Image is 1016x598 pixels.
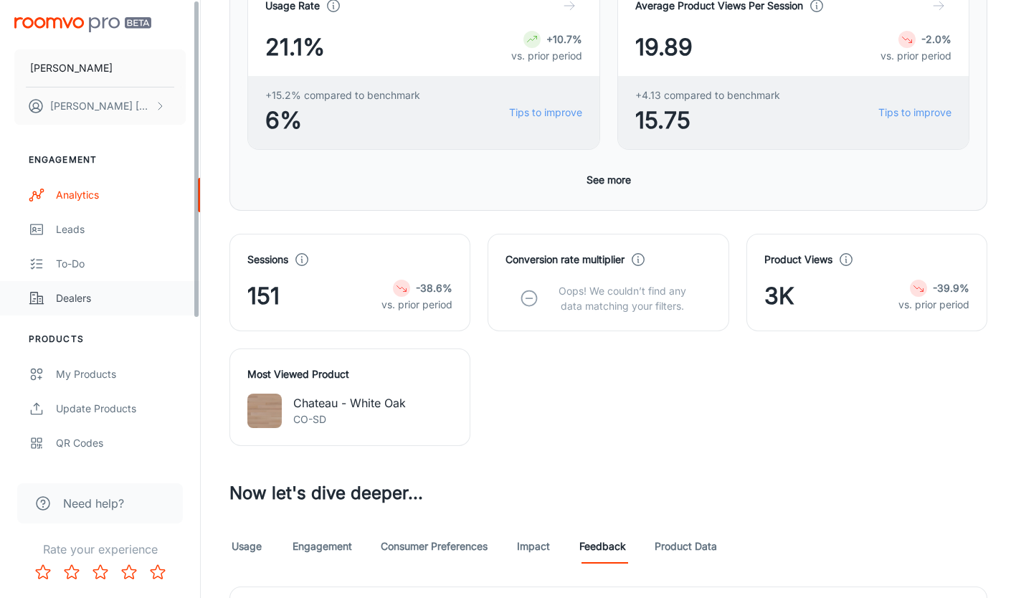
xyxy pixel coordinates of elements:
a: Feedback [579,529,626,564]
p: CO-SD [293,412,406,427]
span: Need help? [63,495,124,512]
div: Dealers [56,290,186,306]
h4: Product Views [764,252,832,267]
div: To-do [56,256,186,272]
p: Chateau - White Oak [293,394,406,412]
div: Leads [56,222,186,237]
span: +15.2% compared to benchmark [265,87,420,103]
span: +4.13 compared to benchmark [635,87,780,103]
strong: -2.0% [921,33,951,45]
a: Tips to improve [878,105,951,120]
span: 3K [764,279,794,313]
button: Rate 2 star [57,558,86,587]
div: Analytics [56,187,186,203]
p: vs. prior period [381,297,452,313]
p: Oops! We couldn’t find any data matching your filters. [548,283,697,313]
div: Update Products [56,401,186,417]
p: Rate your experience [11,541,189,558]
h4: Most Viewed Product [247,366,452,382]
img: Roomvo PRO Beta [14,17,151,32]
span: 19.89 [635,30,693,65]
h4: Sessions [247,252,288,267]
a: Engagement [293,529,352,564]
h3: Now let's dive deeper... [229,480,987,506]
button: Rate 5 star [143,558,172,587]
strong: -39.9% [933,282,969,294]
span: 151 [247,279,280,313]
h4: Conversion rate multiplier [505,252,625,267]
p: vs. prior period [898,297,969,313]
a: Product Data [655,529,717,564]
button: [PERSON_NAME] [PERSON_NAME] [14,87,186,125]
span: 21.1% [265,30,325,65]
strong: -38.6% [416,282,452,294]
span: 6% [265,103,420,138]
div: QR Codes [56,435,186,451]
p: [PERSON_NAME] [30,60,113,76]
p: [PERSON_NAME] [PERSON_NAME] [50,98,151,114]
span: 15.75 [635,103,780,138]
p: vs. prior period [511,48,582,64]
strong: +10.7% [546,33,582,45]
img: Chateau - White Oak [247,394,282,428]
button: Rate 4 star [115,558,143,587]
a: Usage [229,529,264,564]
a: Consumer Preferences [381,529,488,564]
button: Rate 1 star [29,558,57,587]
button: [PERSON_NAME] [14,49,186,87]
a: Tips to improve [509,105,582,120]
p: vs. prior period [880,48,951,64]
button: See more [581,167,637,193]
div: My Products [56,366,186,382]
button: Rate 3 star [86,558,115,587]
a: Impact [516,529,551,564]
